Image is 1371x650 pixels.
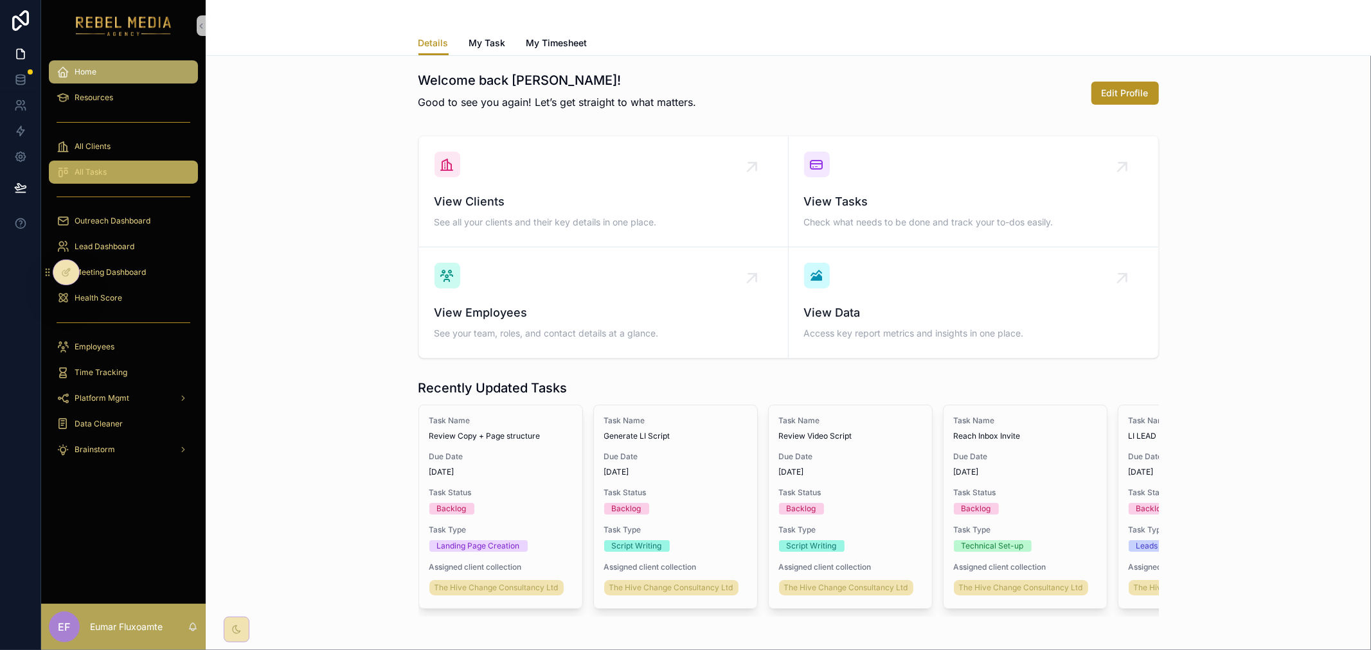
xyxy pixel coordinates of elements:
[429,525,572,535] span: Task Type
[526,37,587,49] span: My Timesheet
[604,487,747,498] span: Task Status
[779,580,913,595] a: The Hive Change Consultancy Ltd
[469,37,506,49] span: My Task
[435,583,559,593] span: The Hive Change Consultancy Ltd
[90,620,163,633] p: Eumar Fluxoamte
[418,94,697,110] p: Good to see you again! Let’s get straight to what matters.
[1091,82,1159,105] button: Edit Profile
[779,487,922,498] span: Task Status
[804,193,1143,211] span: View Tasks
[954,487,1097,498] span: Task Status
[49,261,198,284] a: Meeting Dashboard
[1134,583,1258,593] span: The Hive Change Consultancy Ltd
[418,37,449,49] span: Details
[49,135,198,158] a: All Clients
[954,580,1088,595] a: The Hive Change Consultancy Ltd
[1136,540,1158,552] div: Leads
[779,562,922,572] span: Assigned client collection
[779,525,922,535] span: Task Type
[612,540,662,552] div: Script Writing
[1129,431,1271,441] span: LI LEAD LIST
[418,71,697,89] h1: Welcome back [PERSON_NAME]!
[1136,503,1166,514] div: Backlog
[75,167,107,177] span: All Tasks
[75,267,146,277] span: Meeting Dashboard
[49,286,198,310] a: Health Score
[804,304,1143,322] span: View Data
[49,86,198,109] a: Resources
[418,31,449,56] a: Details
[435,304,773,322] span: View Employees
[954,452,1097,462] span: Due Date
[954,562,1097,572] span: Assigned client collection
[75,92,113,103] span: Resources
[1129,525,1271,535] span: Task Type
[954,416,1097,426] span: Task Name
[1129,487,1271,498] span: Task Status
[1129,452,1271,462] span: Due Date
[75,242,134,252] span: Lead Dashboard
[784,583,908,593] span: The Hive Change Consultancy Ltd
[604,525,747,535] span: Task Type
[49,161,198,184] a: All Tasks
[779,467,922,477] span: [DATE]
[75,141,111,152] span: All Clients
[609,583,733,593] span: The Hive Change Consultancy Ltd
[1129,580,1263,595] a: The Hive Change Consultancy Ltd
[49,209,198,233] a: Outreach Dashboard
[75,419,123,429] span: Data Cleaner
[418,379,568,397] h1: Recently Updated Tasks
[526,31,587,57] a: My Timesheet
[429,452,572,462] span: Due Date
[604,467,747,477] span: [DATE]
[789,247,1158,358] a: View DataAccess key report metrics and insights in one place.
[49,235,198,258] a: Lead Dashboard
[604,431,747,441] span: Generate LI Script
[49,60,198,83] a: Home
[429,580,564,595] a: The Hive Change Consultancy Ltd
[1129,416,1271,426] span: Task Name
[437,503,467,514] div: Backlog
[75,342,114,352] span: Employees
[1102,87,1149,100] span: Edit Profile
[804,327,1143,340] span: Access key report metrics and insights in one place.
[593,405,758,609] a: Task NameGenerate LI ScriptDue Date[DATE]Task StatusBacklogTask TypeScript WritingAssigned client...
[75,367,127,378] span: Time Tracking
[429,416,572,426] span: Task Name
[959,583,1083,593] span: The Hive Change Consultancy Ltd
[604,416,747,426] span: Task Name
[437,540,520,552] div: Landing Page Creation
[962,503,991,514] div: Backlog
[75,216,150,226] span: Outreach Dashboard
[954,467,1097,477] span: [DATE]
[1118,405,1282,609] a: Task NameLI LEAD LISTDue Date[DATE]Task StatusBacklogTask TypeLeadsAssigned client collectionThe ...
[418,405,583,609] a: Task NameReview Copy + Page structureDue Date[DATE]Task StatusBacklogTask TypeLanding Page Creati...
[604,580,739,595] a: The Hive Change Consultancy Ltd
[469,31,506,57] a: My Task
[435,193,773,211] span: View Clients
[804,216,1143,229] span: Check what needs to be done and track your to-dos easily.
[943,405,1107,609] a: Task NameReach Inbox InviteDue Date[DATE]Task StatusBacklogTask TypeTechnical Set-upAssigned clie...
[76,15,172,36] img: App logo
[779,416,922,426] span: Task Name
[429,487,572,498] span: Task Status
[49,412,198,435] a: Data Cleaner
[75,67,96,77] span: Home
[429,431,572,441] span: Review Copy + Page structure
[1129,467,1271,477] span: [DATE]
[789,136,1158,247] a: View TasksCheck what needs to be done and track your to-dos easily.
[612,503,641,514] div: Backlog
[49,387,198,410] a: Platform Mgmt
[435,216,773,229] span: See all your clients and their key details in one place.
[429,562,572,572] span: Assigned client collection
[49,438,198,461] a: Brainstorm
[768,405,933,609] a: Task NameReview Video ScriptDue Date[DATE]Task StatusBacklogTask TypeScript WritingAssigned clien...
[787,503,816,514] div: Backlog
[75,393,129,403] span: Platform Mgmt
[49,361,198,384] a: Time Tracking
[41,51,206,478] div: scrollable content
[75,444,115,455] span: Brainstorm
[1129,562,1271,572] span: Assigned client collection
[429,467,572,477] span: [DATE]
[954,525,1097,535] span: Task Type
